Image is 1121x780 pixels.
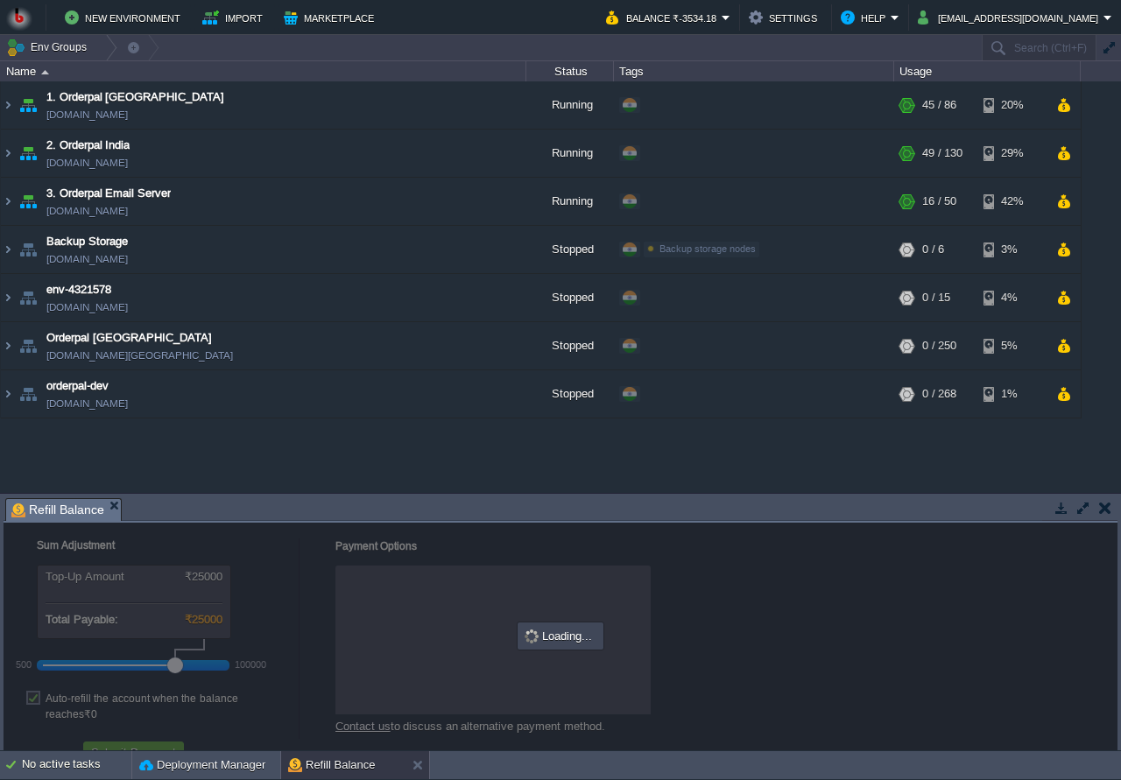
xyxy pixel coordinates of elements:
img: AMDAwAAAACH5BAEAAAAALAAAAAABAAEAAAICRAEAOw== [16,178,40,225]
div: Usage [895,61,1080,81]
img: AMDAwAAAACH5BAEAAAAALAAAAAABAAEAAAICRAEAOw== [41,70,49,74]
a: [DOMAIN_NAME] [46,154,128,172]
div: Stopped [526,370,614,418]
button: Help [841,7,891,28]
img: AMDAwAAAACH5BAEAAAAALAAAAAABAAEAAAICRAEAOw== [16,226,40,273]
a: [DOMAIN_NAME] [46,299,128,316]
img: AMDAwAAAACH5BAEAAAAALAAAAAABAAEAAAICRAEAOw== [1,370,15,418]
img: AMDAwAAAACH5BAEAAAAALAAAAAABAAEAAAICRAEAOw== [1,226,15,273]
div: Tags [615,61,893,81]
div: 16 / 50 [922,178,956,225]
button: Settings [749,7,822,28]
div: No active tasks [22,751,131,779]
img: AMDAwAAAACH5BAEAAAAALAAAAAABAAEAAAICRAEAOw== [1,81,15,129]
a: [DOMAIN_NAME] [46,202,128,220]
a: orderpal-dev [46,377,109,395]
a: 2. Orderpal India [46,137,130,154]
img: AMDAwAAAACH5BAEAAAAALAAAAAABAAEAAAICRAEAOw== [1,178,15,225]
div: Status [527,61,613,81]
div: 45 / 86 [922,81,956,129]
div: Stopped [526,322,614,369]
a: 3. Orderpal Email Server [46,185,171,202]
div: 0 / 268 [922,370,956,418]
button: Refill Balance [288,756,376,774]
a: 1. Orderpal [GEOGRAPHIC_DATA] [46,88,224,106]
div: Running [526,178,614,225]
button: Deployment Manager [139,756,265,774]
div: 49 / 130 [922,130,962,177]
div: Stopped [526,274,614,321]
button: New Environment [65,7,186,28]
div: 0 / 6 [922,226,944,273]
a: [DOMAIN_NAME][GEOGRAPHIC_DATA] [46,347,233,364]
a: [DOMAIN_NAME] [46,395,128,412]
span: [DOMAIN_NAME] [46,250,128,268]
img: Bitss Techniques [6,4,32,31]
a: Backup Storage [46,233,128,250]
div: 4% [984,274,1040,321]
button: Marketplace [284,7,379,28]
img: AMDAwAAAACH5BAEAAAAALAAAAAABAAEAAAICRAEAOw== [16,81,40,129]
div: 1% [984,370,1040,418]
a: env-4321578 [46,281,111,299]
a: [DOMAIN_NAME] [46,106,128,123]
div: 0 / 250 [922,322,956,369]
div: Name [2,61,525,81]
div: Running [526,130,614,177]
div: 0 / 15 [922,274,950,321]
button: [EMAIL_ADDRESS][DOMAIN_NAME] [918,7,1103,28]
span: Refill Balance [11,499,104,521]
img: AMDAwAAAACH5BAEAAAAALAAAAAABAAEAAAICRAEAOw== [16,322,40,369]
div: 29% [984,130,1040,177]
div: 5% [984,322,1040,369]
a: Orderpal [GEOGRAPHIC_DATA] [46,329,212,347]
div: Loading... [519,624,602,648]
div: 20% [984,81,1040,129]
img: AMDAwAAAACH5BAEAAAAALAAAAAABAAEAAAICRAEAOw== [1,274,15,321]
div: Running [526,81,614,129]
button: Balance ₹-3534.18 [606,7,722,28]
button: Import [202,7,268,28]
img: AMDAwAAAACH5BAEAAAAALAAAAAABAAEAAAICRAEAOw== [16,274,40,321]
div: 3% [984,226,1040,273]
div: 42% [984,178,1040,225]
div: Stopped [526,226,614,273]
button: Env Groups [6,35,93,60]
img: AMDAwAAAACH5BAEAAAAALAAAAAABAAEAAAICRAEAOw== [1,322,15,369]
span: Backup storage nodes [659,243,756,254]
img: AMDAwAAAACH5BAEAAAAALAAAAAABAAEAAAICRAEAOw== [16,370,40,418]
img: AMDAwAAAACH5BAEAAAAALAAAAAABAAEAAAICRAEAOw== [16,130,40,177]
img: AMDAwAAAACH5BAEAAAAALAAAAAABAAEAAAICRAEAOw== [1,130,15,177]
